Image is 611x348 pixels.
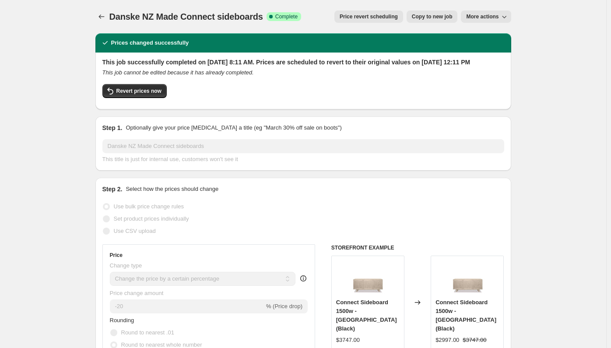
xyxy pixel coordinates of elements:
div: $2997.00 [435,336,459,344]
span: Price revert scheduling [340,13,398,20]
i: This job cannot be edited because it has already completed. [102,69,254,76]
span: Complete [275,13,298,20]
span: Rounding [110,317,134,323]
button: Price revert scheduling [334,11,403,23]
span: Copy to new job [412,13,453,20]
span: Price change amount [110,290,164,296]
img: connect-sideboard-1500w-osaka-base-597261_80x.jpg [350,260,385,295]
input: -15 [110,299,264,313]
span: Round to nearest .01 [121,329,174,336]
div: help [299,274,308,283]
p: Select how the prices should change [126,185,218,193]
span: Connect Sideboard 1500w - [GEOGRAPHIC_DATA] (Black) [336,299,397,332]
span: Connect Sideboard 1500w - [GEOGRAPHIC_DATA] (Black) [435,299,496,332]
span: Set product prices individually [114,215,189,222]
span: Revert prices now [116,88,162,95]
span: Use bulk price change rules [114,203,184,210]
img: connect-sideboard-1500w-osaka-base-597261_80x.jpg [450,260,485,295]
h3: Price [110,252,123,259]
button: Copy to new job [407,11,458,23]
span: % (Price drop) [266,303,302,309]
h2: Step 1. [102,123,123,132]
strike: $3747.00 [463,336,486,344]
h2: This job successfully completed on [DATE] 8:11 AM. Prices are scheduled to revert to their origin... [102,58,504,67]
span: Use CSV upload [114,228,156,234]
p: Optionally give your price [MEDICAL_DATA] a title (eg "March 30% off sale on boots") [126,123,341,132]
button: Price change jobs [95,11,108,23]
h2: Step 2. [102,185,123,193]
h2: Prices changed successfully [111,39,189,47]
h6: STOREFRONT EXAMPLE [331,244,504,251]
span: Change type [110,262,142,269]
div: $3747.00 [336,336,360,344]
span: This title is just for internal use, customers won't see it [102,156,238,162]
span: Danske NZ Made Connect sideboards [109,12,263,21]
span: Round to nearest whole number [121,341,202,348]
input: 30% off holiday sale [102,139,504,153]
span: More actions [466,13,499,20]
button: More actions [461,11,511,23]
button: Revert prices now [102,84,167,98]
